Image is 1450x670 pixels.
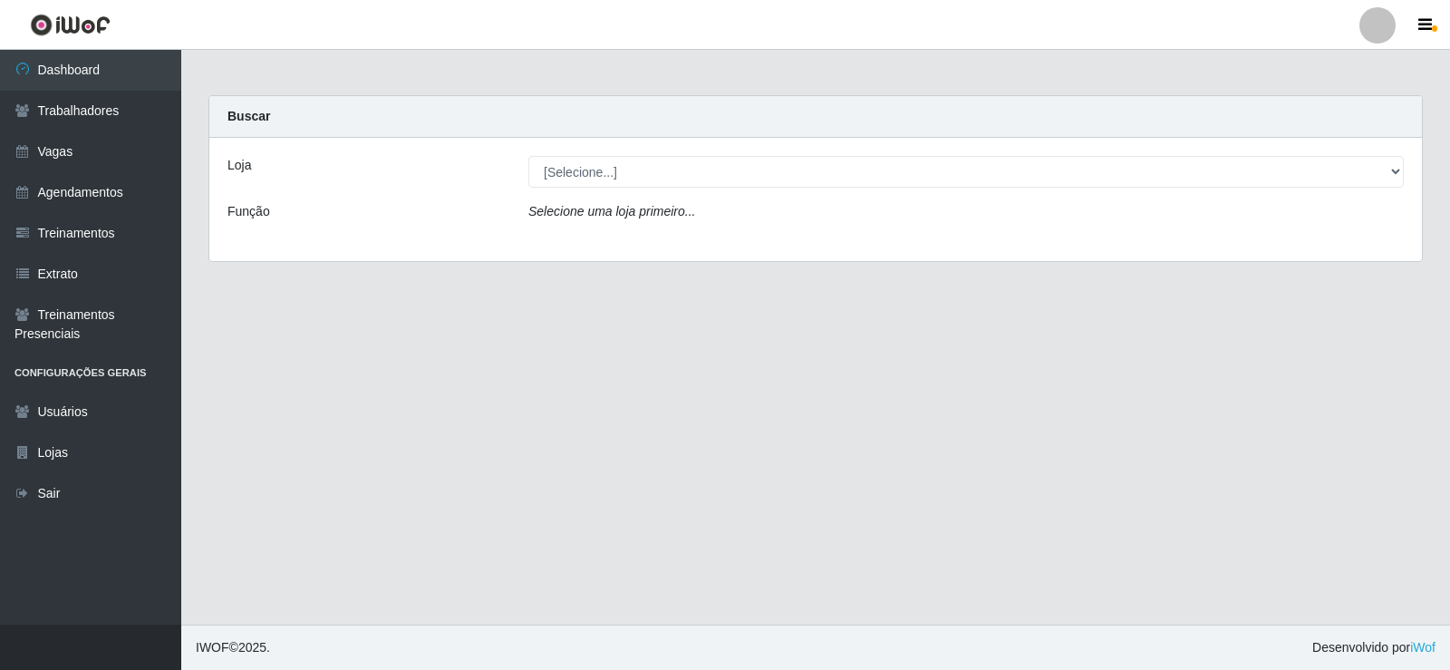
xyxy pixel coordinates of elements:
a: iWof [1410,640,1435,655]
span: IWOF [196,640,229,655]
span: Desenvolvido por [1312,638,1435,657]
strong: Buscar [227,109,270,123]
i: Selecione uma loja primeiro... [528,204,695,218]
label: Função [227,202,270,221]
label: Loja [227,156,251,175]
img: CoreUI Logo [30,14,111,36]
span: © 2025 . [196,638,270,657]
